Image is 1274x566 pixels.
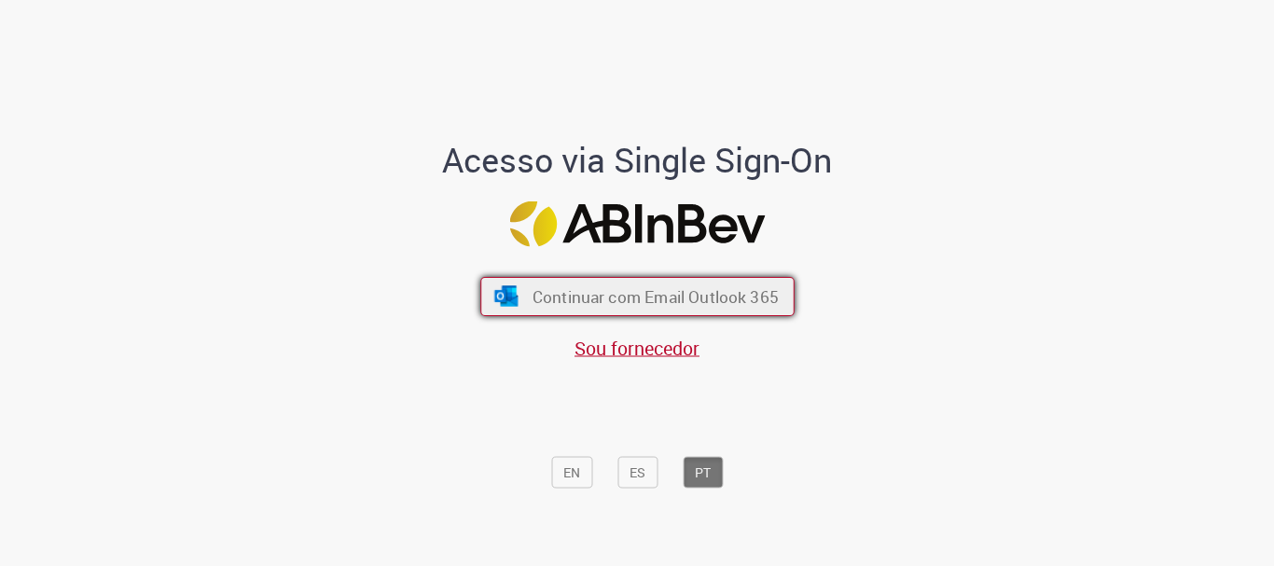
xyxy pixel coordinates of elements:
span: Continuar com Email Outlook 365 [532,286,778,308]
img: ícone Azure/Microsoft 360 [492,286,519,307]
button: EN [551,457,592,489]
button: PT [683,457,723,489]
a: Sou fornecedor [575,336,699,361]
button: ícone Azure/Microsoft 360 Continuar com Email Outlook 365 [480,277,795,316]
img: Logo ABInBev [509,201,765,247]
button: ES [617,457,658,489]
h1: Acesso via Single Sign-On [379,142,896,179]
